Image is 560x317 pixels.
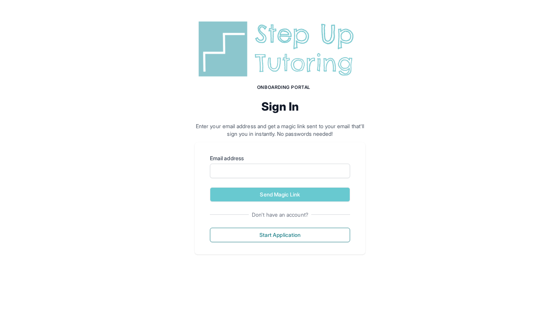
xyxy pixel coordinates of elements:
[210,154,350,162] label: Email address
[202,84,365,90] h1: Onboarding Portal
[210,187,350,202] button: Send Magic Link
[195,122,365,138] p: Enter your email address and get a magic link sent to your email that'll sign you in instantly. N...
[249,211,311,219] span: Don't have an account?
[210,228,350,242] button: Start Application
[195,18,365,80] img: Step Up Tutoring horizontal logo
[195,100,365,113] h2: Sign In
